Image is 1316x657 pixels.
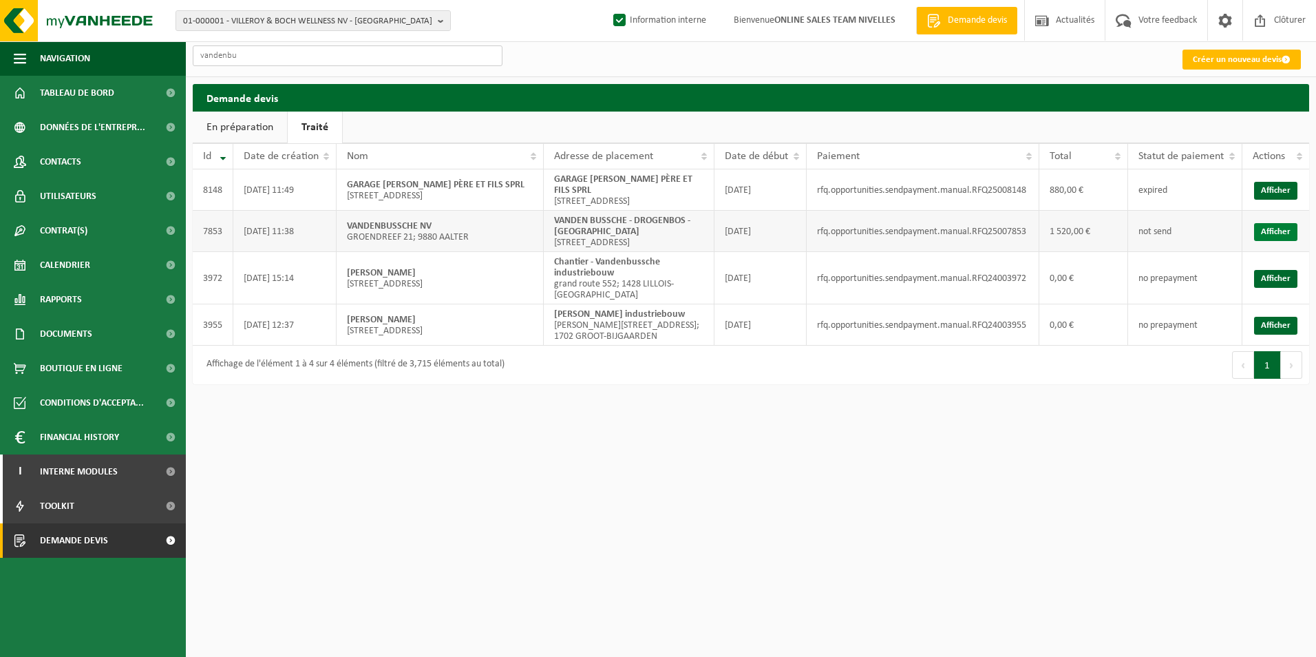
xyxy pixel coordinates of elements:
td: [DATE] [714,211,807,252]
span: Contrat(s) [40,213,87,248]
span: Toolkit [40,489,74,523]
strong: ONLINE SALES TEAM NIVELLES [774,15,895,25]
td: rfq.opportunities.sendpayment.manual.RFQ25007853 [807,211,1039,252]
span: not send [1138,227,1171,237]
span: Documents [40,317,92,351]
a: Afficher [1254,317,1297,335]
span: Conditions d'accepta... [40,386,144,420]
td: grand route 552; 1428 LILLOIS-[GEOGRAPHIC_DATA] [544,252,715,304]
td: 3972 [193,252,233,304]
strong: VANDENBUSSCHE NV [347,221,432,231]
span: Utilisateurs [40,179,96,213]
button: 1 [1254,351,1281,379]
td: 880,00 € [1039,169,1128,211]
a: Afficher [1254,270,1297,288]
td: [STREET_ADDRESS] [337,252,543,304]
strong: GARAGE [PERSON_NAME] PÈRE ET FILS SPRL [347,180,524,190]
td: [DATE] 12:37 [233,304,337,346]
strong: Chantier - Vandenbussche industriebouw [554,257,660,278]
td: 3955 [193,304,233,346]
td: [DATE] [714,304,807,346]
td: GROENDREEF 21; 9880 AALTER [337,211,543,252]
td: 7853 [193,211,233,252]
span: Financial History [40,420,119,455]
span: Navigation [40,41,90,76]
td: [DATE] 11:49 [233,169,337,211]
span: Interne modules [40,455,118,489]
td: [DATE] 11:38 [233,211,337,252]
label: Information interne [611,10,706,31]
span: Contacts [40,145,81,179]
span: Données de l'entrepr... [40,110,145,145]
input: Chercher [193,45,502,66]
a: Demande devis [916,7,1017,34]
a: Afficher [1254,223,1297,241]
span: Statut de paiement [1138,151,1224,162]
span: Adresse de placement [554,151,653,162]
td: [DATE] [714,169,807,211]
span: Calendrier [40,248,90,282]
button: Previous [1232,351,1254,379]
span: Actions [1253,151,1285,162]
td: rfq.opportunities.sendpayment.manual.RFQ25008148 [807,169,1039,211]
td: 0,00 € [1039,252,1128,304]
td: [DATE] [714,252,807,304]
span: Date de début [725,151,788,162]
td: [STREET_ADDRESS] [337,169,543,211]
strong: GARAGE [PERSON_NAME] PÈRE ET FILS SPRL [554,174,692,196]
span: Id [203,151,211,162]
span: Date de création [244,151,319,162]
strong: [PERSON_NAME] industriebouw [554,309,685,320]
button: Next [1281,351,1302,379]
span: no prepayment [1138,273,1198,284]
td: rfq.opportunities.sendpayment.manual.RFQ24003955 [807,304,1039,346]
td: [PERSON_NAME][STREET_ADDRESS]; 1702 GROOT-BIJGAARDEN [544,304,715,346]
span: Tableau de bord [40,76,114,110]
h2: Demande devis [193,84,1309,111]
span: expired [1138,185,1167,196]
span: Demande devis [40,523,108,558]
span: no prepayment [1138,320,1198,331]
span: 01-000001 - VILLEROY & BOCH WELLNESS NV - [GEOGRAPHIC_DATA] [183,11,432,32]
button: 01-000001 - VILLEROY & BOCH WELLNESS NV - [GEOGRAPHIC_DATA] [176,10,451,31]
td: 0,00 € [1039,304,1128,346]
td: [DATE] 15:14 [233,252,337,304]
span: Boutique en ligne [40,351,123,386]
strong: [PERSON_NAME] [347,315,416,325]
td: [STREET_ADDRESS] [337,304,543,346]
a: Afficher [1254,182,1297,200]
td: rfq.opportunities.sendpayment.manual.RFQ24003972 [807,252,1039,304]
a: En préparation [193,112,287,143]
strong: [PERSON_NAME] [347,268,416,278]
a: Traité [288,112,342,143]
strong: VANDEN BUSSCHE - DROGENBOS - [GEOGRAPHIC_DATA] [554,216,690,237]
span: Rapports [40,282,82,317]
div: Affichage de l'élément 1 à 4 sur 4 éléments (filtré de 3,715 éléments au total) [200,353,505,377]
a: Créer un nouveau devis [1182,50,1301,70]
span: I [14,455,26,489]
td: [STREET_ADDRESS] [544,211,715,252]
span: Paiement [817,151,860,162]
td: 8148 [193,169,233,211]
span: Total [1050,151,1072,162]
span: Demande devis [944,14,1010,28]
td: [STREET_ADDRESS] [544,169,715,211]
td: 1 520,00 € [1039,211,1128,252]
span: Nom [347,151,368,162]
